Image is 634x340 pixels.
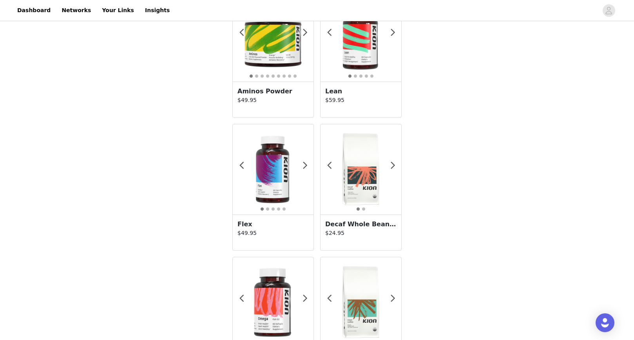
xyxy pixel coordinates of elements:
[277,74,281,78] button: 6
[364,74,368,78] button: 4
[237,220,309,229] h3: Flex
[282,207,286,211] button: 5
[260,74,264,78] button: 3
[282,74,286,78] button: 7
[13,2,55,19] a: Dashboard
[353,74,357,78] button: 2
[57,2,96,19] a: Networks
[605,4,612,17] div: avatar
[140,2,174,19] a: Insights
[237,229,309,237] p: $49.95
[288,74,292,78] button: 8
[266,207,270,211] button: 2
[325,229,397,237] p: $24.95
[325,96,397,104] p: $59.95
[271,74,275,78] button: 5
[237,96,309,104] p: $49.95
[266,74,270,78] button: 4
[325,87,397,96] h3: Lean
[359,74,363,78] button: 3
[293,74,297,78] button: 9
[255,74,259,78] button: 2
[97,2,139,19] a: Your Links
[249,74,253,78] button: 1
[260,207,264,211] button: 1
[370,74,374,78] button: 5
[596,313,614,332] div: Open Intercom Messenger
[271,207,275,211] button: 3
[356,207,360,211] button: 1
[277,207,281,211] button: 4
[362,207,366,211] button: 2
[325,220,397,229] h3: Decaf Whole Bean Coffee
[237,87,309,96] h3: Aminos Powder
[348,74,352,78] button: 1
